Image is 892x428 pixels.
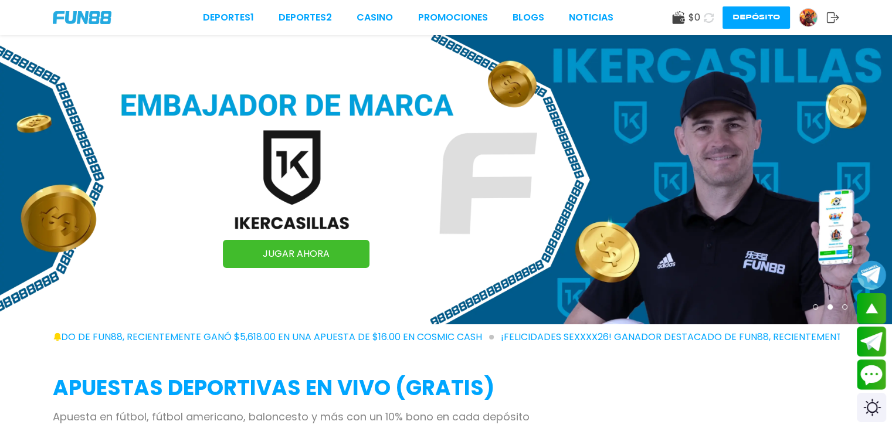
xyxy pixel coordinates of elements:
p: Apuesta en fútbol, fútbol americano, baloncesto y más con un 10% bono en cada depósito [53,409,839,424]
div: Switch theme [857,393,886,422]
img: Avatar [799,9,817,26]
button: Join telegram [857,327,886,357]
a: Deportes2 [279,11,332,25]
img: Company Logo [53,11,111,24]
a: JUGAR AHORA [223,240,369,268]
a: CASINO [357,11,393,25]
button: Contact customer service [857,359,886,390]
a: NOTICIAS [569,11,613,25]
button: scroll up [857,293,886,324]
button: Join telegram channel [857,260,886,290]
a: BLOGS [513,11,544,25]
a: Deportes1 [203,11,254,25]
button: Depósito [723,6,790,29]
a: Avatar [799,8,826,27]
a: Promociones [418,11,488,25]
h2: APUESTAS DEPORTIVAS EN VIVO (gratis) [53,372,839,404]
span: $ 0 [688,11,700,25]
